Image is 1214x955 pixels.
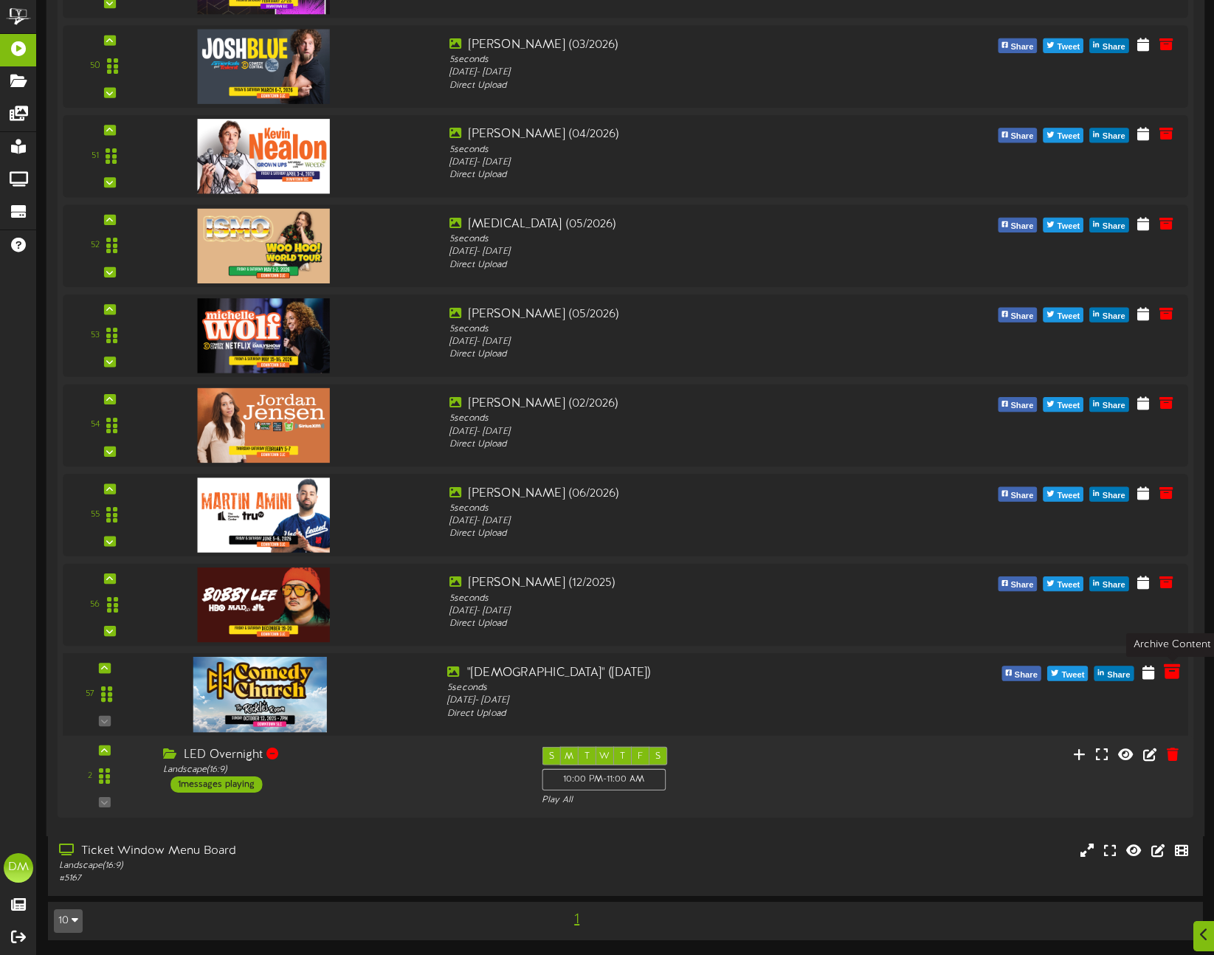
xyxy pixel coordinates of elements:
button: Share [1089,487,1128,502]
div: 54 [91,419,100,432]
span: Tweet [1054,308,1083,325]
button: Share [1089,128,1128,142]
div: "[DEMOGRAPHIC_DATA]" ([DATE]) [447,664,898,681]
span: S [655,751,661,762]
span: Share [1100,218,1128,235]
img: 7dca7c9e-a823-4513-9e3b-5cae0bfc9828.jpg [197,119,330,193]
div: [PERSON_NAME] (12/2025) [449,575,896,592]
span: Share [1100,39,1128,55]
div: [DATE] - [DATE] [449,156,896,169]
button: Tweet [1044,576,1084,591]
button: Share [1089,576,1128,591]
div: Landscape ( 16:9 ) [163,764,520,776]
button: Tweet [1044,397,1084,412]
div: [PERSON_NAME] (02/2026) [449,396,896,413]
img: d4cc7d2b-90cf-46cb-a565-17aee4ae232e.jpg [197,388,330,463]
span: Share [1007,39,1036,55]
span: Share [1100,577,1128,593]
div: 52 [91,240,100,252]
div: [PERSON_NAME] (04/2026) [449,126,896,143]
div: [PERSON_NAME] (06/2026) [449,485,896,502]
span: Share [1100,128,1128,145]
button: Share [998,218,1037,232]
button: Share [1089,397,1128,412]
span: Share [1104,666,1133,683]
div: 5 seconds [449,54,896,66]
button: Share [998,576,1037,591]
span: F [638,751,643,762]
div: [DATE] - [DATE] [449,425,896,438]
button: Share [1001,666,1041,680]
span: 1 [570,911,583,928]
div: Direct Upload [449,79,896,92]
div: # 5167 [59,872,518,885]
button: Share [1089,308,1128,323]
div: 5 seconds [449,323,896,335]
div: Direct Upload [449,438,896,451]
img: 2b5f8642-8f70-4a2d-a226-ddf63a0f7930.jpg [197,568,330,642]
button: Share [998,128,1037,142]
button: Share [1089,38,1128,53]
div: DM [4,853,33,883]
span: T [584,751,590,762]
div: Ticket Window Menu Board [59,843,518,860]
span: Share [1100,398,1128,414]
span: Share [1100,488,1128,504]
button: Tweet [1044,487,1084,502]
div: Direct Upload [449,169,896,182]
div: Direct Upload [449,348,896,361]
div: 50 [90,60,100,72]
div: [PERSON_NAME] (03/2026) [449,37,896,54]
div: Direct Upload [449,528,896,540]
div: 5 seconds [449,503,896,515]
div: 5 seconds [449,233,896,246]
button: Tweet [1044,38,1084,53]
span: Tweet [1054,577,1083,593]
span: Tweet [1058,666,1087,683]
div: 5 seconds [449,143,896,156]
img: 7cda5813-b196-4d04-9a05-6c81b4a4ab89.jpg [197,298,330,373]
div: [DATE] - [DATE] [449,246,896,258]
button: Tweet [1047,666,1088,680]
button: Tweet [1044,218,1084,232]
div: Direct Upload [449,618,896,630]
div: [DATE] - [DATE] [449,66,896,79]
button: Share [998,397,1037,412]
button: Share [998,308,1037,323]
span: Tweet [1054,39,1083,55]
div: 5 seconds [449,592,896,604]
div: [DATE] - [DATE] [449,604,896,617]
span: Share [1007,218,1036,235]
div: 53 [91,329,100,342]
div: Direct Upload [447,708,898,721]
div: [DATE] - [DATE] [447,694,898,708]
span: M [565,751,573,762]
button: 10 [54,909,83,933]
span: Share [1007,128,1036,145]
span: Share [1007,398,1036,414]
button: Share [998,487,1037,502]
button: Share [998,38,1037,53]
div: 5 seconds [447,682,898,695]
button: Share [1094,666,1134,680]
span: W [599,751,610,762]
div: Play All [542,794,804,807]
img: be926de2-a9a9-45cb-9e89-819c57a73d07.jpg [193,657,327,732]
button: Share [1089,218,1128,232]
div: 51 [92,150,99,162]
img: 3df01ed8-f454-4cfb-b724-4b64ac58fe5e.jpg [197,477,330,552]
span: S [549,751,554,762]
span: Share [1100,308,1128,325]
div: Direct Upload [449,259,896,272]
span: Tweet [1054,128,1083,145]
span: Tweet [1054,218,1083,235]
img: 05662673-ef02-43ba-832d-bab21f6ad224.jpg [197,209,330,283]
div: 56 [90,599,100,611]
div: 5 seconds [449,413,896,425]
button: Tweet [1044,308,1084,323]
div: 1 messages playing [170,776,262,793]
div: Landscape ( 16:9 ) [59,860,518,872]
img: 8985d6fa-7a42-4dbe-bcda-d76557786f26.jpg [197,29,330,103]
span: Share [1007,308,1036,325]
span: T [620,751,625,762]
